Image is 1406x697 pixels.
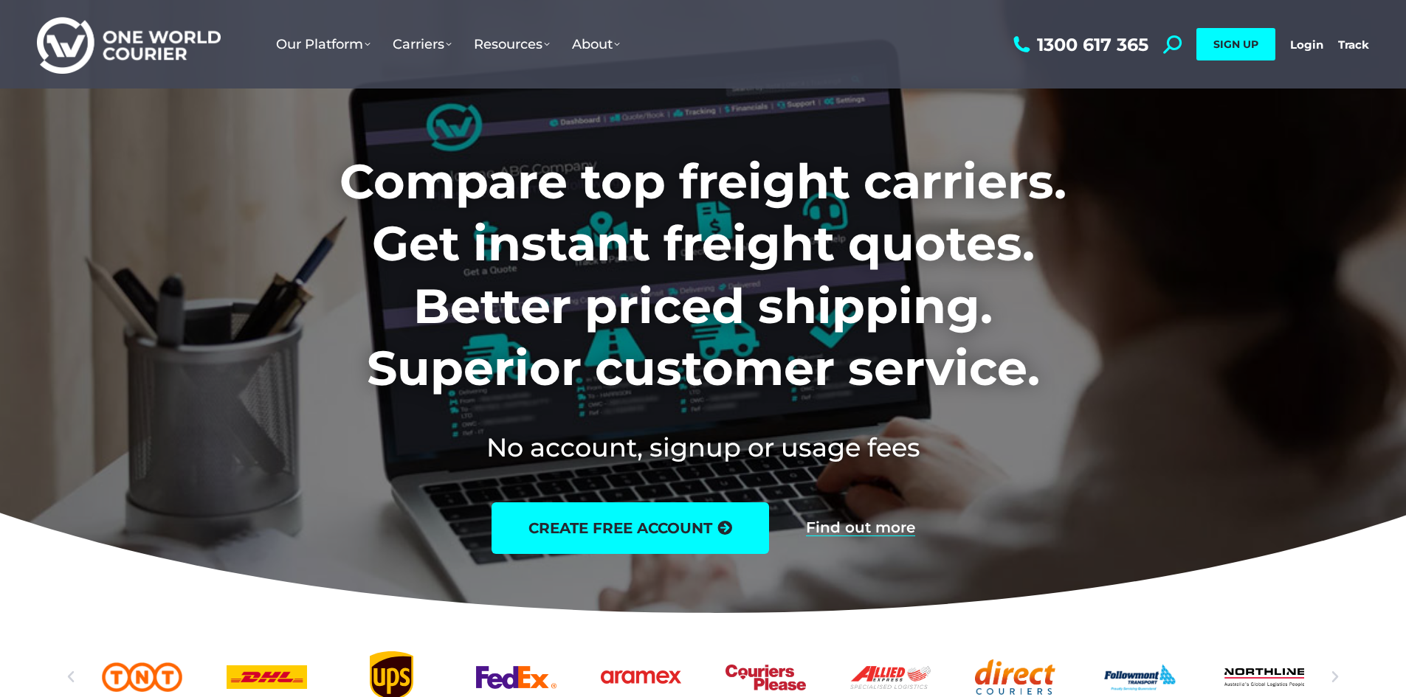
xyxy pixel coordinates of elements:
a: Login [1290,38,1323,52]
a: Find out more [806,520,915,536]
a: Our Platform [265,21,382,67]
img: One World Courier [37,15,221,74]
a: Track [1338,38,1369,52]
span: Resources [474,36,550,52]
a: About [561,21,631,67]
a: Carriers [382,21,463,67]
span: SIGN UP [1213,38,1258,51]
span: Carriers [393,36,452,52]
h2: No account, signup or usage fees [242,429,1164,465]
span: About [572,36,620,52]
a: create free account [492,502,769,554]
span: Our Platform [276,36,371,52]
h1: Compare top freight carriers. Get instant freight quotes. Better priced shipping. Superior custom... [242,150,1164,400]
a: Resources [463,21,561,67]
a: SIGN UP [1196,28,1275,60]
a: 1300 617 365 [1010,35,1148,54]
